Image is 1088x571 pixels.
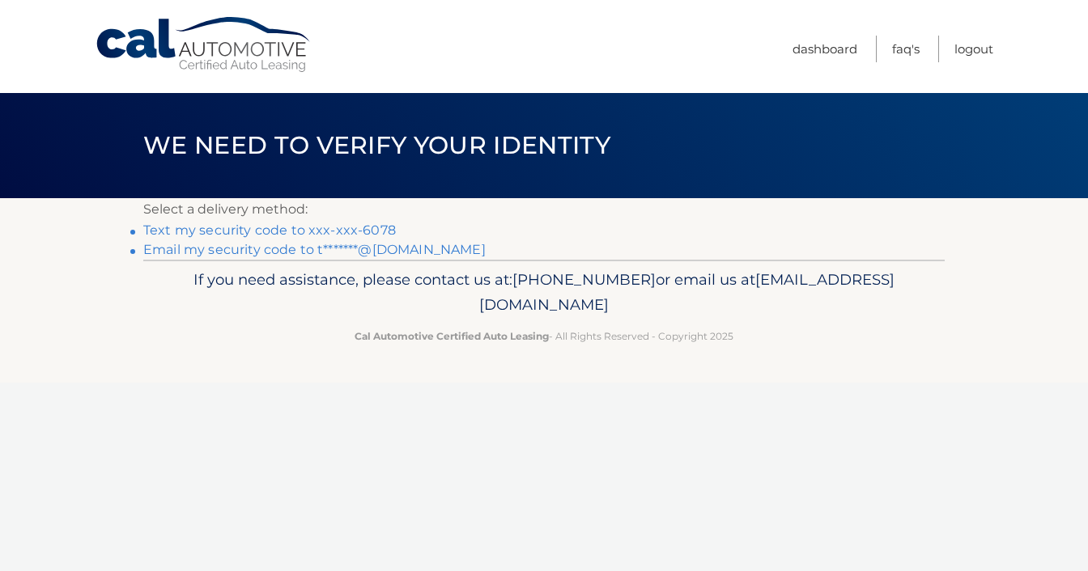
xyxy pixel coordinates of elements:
a: Text my security code to xxx-xxx-6078 [143,222,396,238]
a: Logout [954,36,993,62]
a: Dashboard [793,36,857,62]
p: If you need assistance, please contact us at: or email us at [154,267,934,319]
a: Cal Automotive [95,16,313,74]
strong: Cal Automotive Certified Auto Leasing [355,330,549,342]
p: - All Rights Reserved - Copyright 2025 [154,328,934,345]
p: Select a delivery method: [143,198,945,221]
a: Email my security code to t*******@[DOMAIN_NAME] [143,242,486,257]
span: [PHONE_NUMBER] [512,270,656,289]
a: FAQ's [892,36,920,62]
span: We need to verify your identity [143,130,610,160]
